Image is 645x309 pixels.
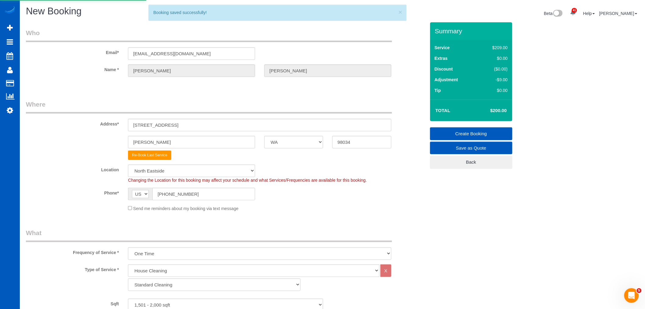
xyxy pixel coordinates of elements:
[479,87,508,93] div: $0.00
[21,299,123,307] label: Sqft
[264,64,391,77] input: Last Name*
[4,6,16,15] img: Automaid Logo
[479,66,508,72] div: ($0.00)
[435,55,448,61] label: Extras
[430,127,512,140] a: Create Booking
[435,77,458,83] label: Adjustment
[599,11,637,16] a: [PERSON_NAME]
[435,45,450,51] label: Service
[435,87,441,93] label: Tip
[128,64,255,77] input: First Name*
[21,64,123,73] label: Name *
[479,45,508,51] div: $209.00
[435,27,509,35] h3: Summary
[572,8,577,13] span: 41
[624,288,639,303] iframe: Intercom live chat
[128,151,171,160] button: Re-Book Last Service
[21,247,123,256] label: Frequency of Service *
[21,47,123,56] label: Email*
[128,47,255,60] input: Email*
[583,11,595,16] a: Help
[430,156,512,169] a: Back
[128,178,367,183] span: Changing the Location for this booking may affect your schedule and what Services/Frequencies are...
[21,264,123,273] label: Type of Service *
[479,55,508,61] div: $0.00
[26,6,82,16] span: New Booking
[430,142,512,154] a: Save as Quote
[26,100,392,114] legend: Where
[21,188,123,196] label: Phone*
[436,108,451,113] strong: Total
[21,165,123,173] label: Location
[398,9,402,15] button: ×
[128,136,255,148] input: City*
[544,11,563,16] a: Beta
[26,28,392,42] legend: Who
[21,119,123,127] label: Address*
[479,77,508,83] div: -$9.00
[152,188,255,200] input: Phone*
[435,66,453,72] label: Discount
[567,6,579,20] a: 41
[553,10,563,18] img: New interface
[332,136,391,148] input: Zip Code*
[472,108,507,113] h4: $200.00
[153,9,401,16] div: Booking saved successfully!
[26,228,392,242] legend: What
[133,206,239,211] span: Send me reminders about my booking via text message
[637,288,642,293] span: 5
